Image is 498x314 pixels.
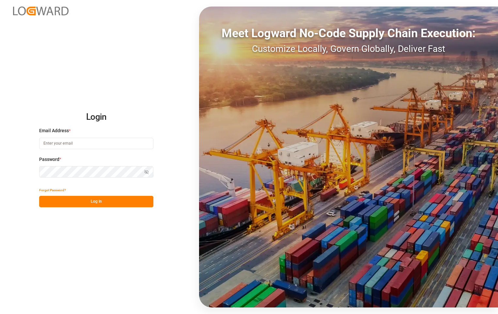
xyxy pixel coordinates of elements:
button: Log In [39,196,153,207]
h2: Login [39,107,153,128]
span: Password [39,156,59,163]
img: Logward_new_orange.png [13,7,69,15]
span: Email Address [39,127,69,134]
div: Customize Locally, Govern Globally, Deliver Fast [199,42,498,56]
input: Enter your email [39,138,153,149]
div: Meet Logward No-Code Supply Chain Execution: [199,24,498,42]
button: Forgot Password? [39,184,66,196]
